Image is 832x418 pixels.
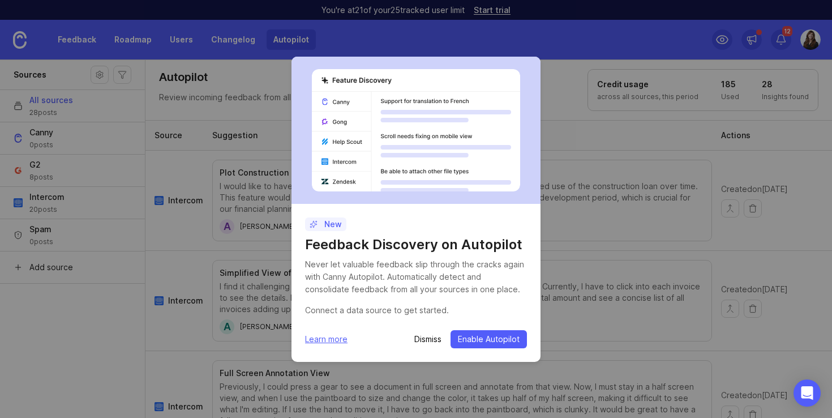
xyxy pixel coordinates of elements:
[305,333,348,346] a: Learn more
[305,236,527,254] h1: Feedback Discovery on Autopilot
[414,334,441,345] button: Dismiss
[794,379,821,407] div: Open Intercom Messenger
[458,334,520,345] span: Enable Autopilot
[305,304,527,317] div: Connect a data source to get started.
[451,330,527,348] button: Enable Autopilot
[312,69,520,191] img: autopilot-456452bdd303029aca878276f8eef889.svg
[305,258,527,296] div: Never let valuable feedback slip through the cracks again with Canny Autopilot. Automatically det...
[310,219,342,230] p: New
